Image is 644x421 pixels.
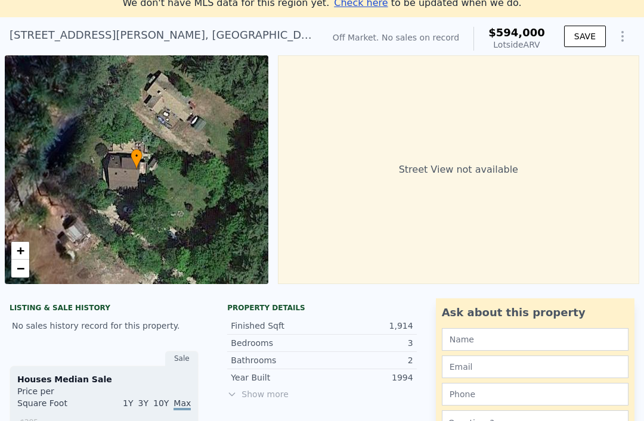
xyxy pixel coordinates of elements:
div: • [131,149,143,170]
div: Houses Median Sale [17,373,191,385]
span: Show more [227,388,416,400]
div: Year Built [231,372,322,383]
div: Off Market. No sales on record [333,32,459,43]
span: 1Y [123,398,133,408]
a: Zoom in [11,242,29,260]
div: No sales history record for this property. [10,315,199,336]
div: Lotside ARV [488,39,545,51]
div: Bathrooms [231,354,322,366]
div: 2 [322,354,413,366]
div: 3 [322,337,413,349]
div: 1,914 [322,320,413,332]
input: Phone [442,383,628,406]
div: Finished Sqft [231,320,322,332]
button: SAVE [564,26,606,47]
a: Zoom out [11,260,29,277]
div: Property details [227,303,416,313]
span: − [17,261,24,276]
button: Show Options [611,24,634,48]
div: Bedrooms [231,337,322,349]
div: [STREET_ADDRESS][PERSON_NAME] , [GEOGRAPHIC_DATA] , NH 03864 [10,27,314,43]
span: 3Y [138,398,148,408]
span: Max [174,398,191,410]
div: 1994 [322,372,413,383]
input: Email [442,355,628,378]
span: 10Y [153,398,169,408]
div: Price per Square Foot [17,385,104,416]
div: LISTING & SALE HISTORY [10,303,199,315]
span: • [131,151,143,161]
div: Street View not available [278,55,639,284]
span: $594,000 [488,26,545,39]
div: Ask about this property [442,304,628,321]
input: Name [442,328,628,351]
span: + [17,243,24,258]
div: Sale [165,351,199,366]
